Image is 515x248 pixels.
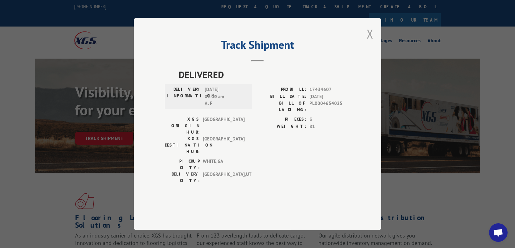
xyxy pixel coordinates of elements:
[309,116,350,123] span: 3
[489,223,508,242] div: Open chat
[309,93,350,100] span: [DATE]
[203,158,245,171] span: WHITE , GA
[203,135,245,155] span: [GEOGRAPHIC_DATA]
[165,158,200,171] label: PICKUP CITY:
[165,40,350,52] h2: Track Shipment
[257,123,306,130] label: WEIGHT:
[257,93,306,100] label: BILL DATE:
[203,116,245,135] span: [GEOGRAPHIC_DATA]
[203,171,245,184] span: [GEOGRAPHIC_DATA] , UT
[257,100,306,113] label: BILL OF LADING:
[167,86,202,107] label: DELIVERY INFORMATION:
[309,123,350,130] span: 81
[257,86,306,93] label: PROBILL:
[309,100,350,113] span: PL0004654025
[367,26,373,42] button: Close modal
[165,116,200,135] label: XGS ORIGIN HUB:
[205,86,246,107] span: [DATE] 09:00 am Al F
[179,68,350,81] span: DELIVERED
[165,171,200,184] label: DELIVERY CITY:
[165,135,200,155] label: XGS DESTINATION HUB:
[309,86,350,93] span: 17434607
[257,116,306,123] label: PIECES:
